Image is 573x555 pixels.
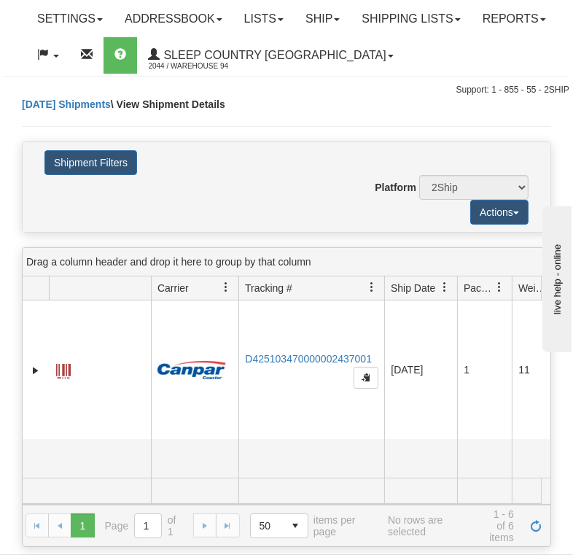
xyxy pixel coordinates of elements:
[105,513,184,538] span: Page of 1
[391,281,435,295] span: Ship Date
[23,248,550,276] div: grid grouping header
[260,519,276,533] span: 50
[512,300,566,439] td: 11
[114,1,233,37] a: Addressbook
[11,12,135,23] div: live help - online
[489,508,513,543] span: 1 - 6 of 6 items
[375,180,416,195] label: Platform
[518,281,549,295] span: Weight
[464,281,494,295] span: Packages
[284,514,308,537] span: select
[539,203,572,352] iframe: chat widget
[359,275,384,300] a: Tracking # filter column settings
[354,367,378,389] button: Copy to clipboard
[157,361,226,379] img: 14 - Canpar
[4,84,569,96] div: Support: 1 - 855 - 55 - 2SHIP
[250,513,308,538] span: Page sizes drop down
[250,513,378,538] span: items per page
[457,300,512,439] td: 1
[111,98,225,110] span: \ View Shipment Details
[160,49,386,61] span: Sleep Country [GEOGRAPHIC_DATA]
[472,1,557,37] a: Reports
[470,200,529,225] button: Actions
[384,300,457,439] td: [DATE]
[487,275,512,300] a: Packages filter column settings
[157,281,189,295] span: Carrier
[351,1,471,37] a: Shipping lists
[22,98,111,110] a: [DATE] Shipments
[214,275,238,300] a: Carrier filter column settings
[233,1,295,37] a: Lists
[245,353,372,365] a: D425103470000002437001
[245,281,292,295] span: Tracking #
[148,59,257,74] span: 2044 / Warehouse 94
[388,514,479,537] div: No rows are selected
[28,363,43,378] a: Expand
[56,357,71,381] a: Label
[524,513,547,537] a: Refresh
[432,275,457,300] a: Ship Date filter column settings
[44,150,137,175] button: Shipment Filters
[137,37,404,74] a: Sleep Country [GEOGRAPHIC_DATA] 2044 / Warehouse 94
[26,1,114,37] a: Settings
[135,514,162,537] input: Page 1
[71,513,94,537] span: Page 1
[295,1,351,37] a: Ship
